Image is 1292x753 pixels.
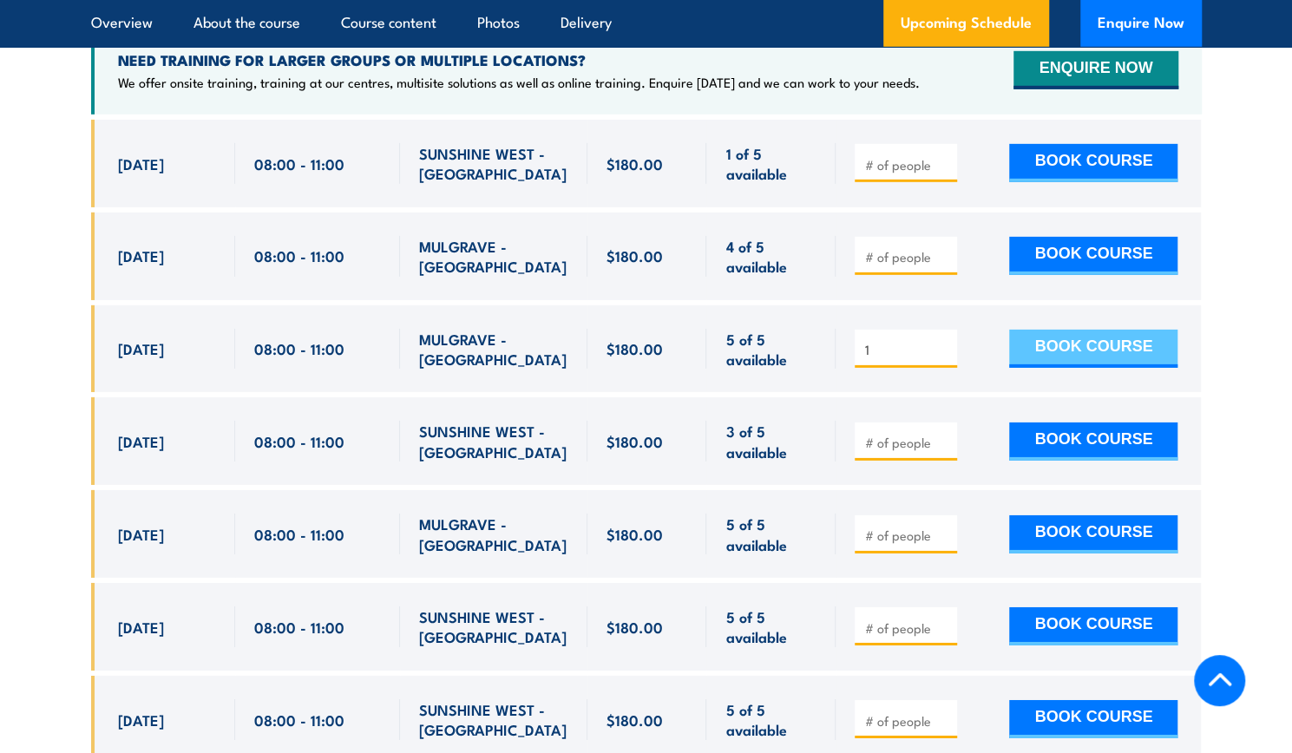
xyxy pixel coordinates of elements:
button: BOOK COURSE [1009,515,1177,553]
span: 5 of 5 available [725,699,817,740]
h4: NEED TRAINING FOR LARGER GROUPS OR MULTIPLE LOCATIONS? [118,50,920,69]
span: MULGRAVE - [GEOGRAPHIC_DATA] [419,329,568,370]
span: 5 of 5 available [725,514,817,554]
button: BOOK COURSE [1009,330,1177,368]
span: SUNSHINE WEST - [GEOGRAPHIC_DATA] [419,699,568,740]
span: [DATE] [118,246,164,265]
span: 08:00 - 11:00 [254,710,344,730]
span: 5 of 5 available [725,606,817,647]
span: SUNSHINE WEST - [GEOGRAPHIC_DATA] [419,143,568,184]
p: We offer onsite training, training at our centres, multisite solutions as well as online training... [118,74,920,91]
span: 08:00 - 11:00 [254,617,344,637]
span: $180.00 [607,338,663,358]
span: 08:00 - 11:00 [254,154,344,174]
span: MULGRAVE - [GEOGRAPHIC_DATA] [419,514,568,554]
button: BOOK COURSE [1009,237,1177,275]
input: # of people [864,341,951,358]
span: 5 of 5 available [725,329,817,370]
button: BOOK COURSE [1009,422,1177,461]
span: [DATE] [118,338,164,358]
span: [DATE] [118,617,164,637]
span: 08:00 - 11:00 [254,431,344,451]
span: SUNSHINE WEST - [GEOGRAPHIC_DATA] [419,421,568,462]
span: $180.00 [607,710,663,730]
button: ENQUIRE NOW [1013,51,1177,89]
span: $180.00 [607,524,663,544]
span: SUNSHINE WEST - [GEOGRAPHIC_DATA] [419,606,568,647]
button: BOOK COURSE [1009,607,1177,645]
button: BOOK COURSE [1009,144,1177,182]
input: # of people [864,434,951,451]
span: $180.00 [607,431,663,451]
input: # of people [864,712,951,730]
span: [DATE] [118,154,164,174]
input: # of people [864,248,951,265]
span: MULGRAVE - [GEOGRAPHIC_DATA] [419,236,568,277]
input: # of people [864,619,951,637]
span: $180.00 [607,154,663,174]
span: $180.00 [607,617,663,637]
span: 3 of 5 available [725,421,817,462]
span: [DATE] [118,431,164,451]
span: [DATE] [118,710,164,730]
input: # of people [864,527,951,544]
span: 1 of 5 available [725,143,817,184]
input: # of people [864,156,951,174]
span: 08:00 - 11:00 [254,246,344,265]
button: BOOK COURSE [1009,700,1177,738]
span: 08:00 - 11:00 [254,524,344,544]
span: 4 of 5 available [725,236,817,277]
span: [DATE] [118,524,164,544]
span: 08:00 - 11:00 [254,338,344,358]
span: $180.00 [607,246,663,265]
